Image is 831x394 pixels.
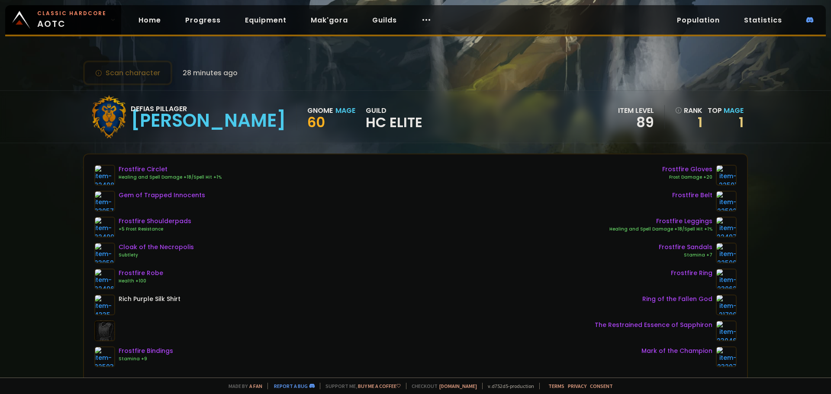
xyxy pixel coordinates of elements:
[238,11,293,29] a: Equipment
[716,320,737,341] img: item-23046
[568,383,586,389] a: Privacy
[595,320,712,330] div: The Restrained Essence of Sapphiron
[724,106,744,115] span: Mage
[119,165,222,174] div: Frostfire Circlet
[716,165,737,186] img: item-22501
[320,383,401,389] span: Support me,
[671,269,712,278] div: Frostfire Ring
[94,217,115,237] img: item-22499
[716,346,737,367] img: item-23207
[37,10,106,30] span: AOTC
[94,165,115,186] img: item-22498
[662,165,712,174] div: Frostfire Gloves
[119,295,180,304] div: Rich Purple Silk Shirt
[675,105,702,116] div: rank
[365,11,404,29] a: Guilds
[406,383,477,389] span: Checkout
[119,356,173,362] div: Stamina +9
[223,383,262,389] span: Made by
[94,269,115,289] img: item-22496
[708,105,744,116] div: Top
[716,243,737,263] img: item-22500
[94,243,115,263] img: item-23050
[94,191,115,211] img: item-23057
[716,295,737,315] img: item-21709
[94,346,115,367] img: item-22503
[119,226,191,233] div: +5 Frost Resistance
[366,105,422,129] div: guild
[670,11,727,29] a: Population
[37,10,106,17] small: Classic Hardcore
[642,295,712,304] div: Ring of the Fallen God
[609,217,712,226] div: Frostfire Leggings
[366,116,422,129] span: HC Elite
[618,105,654,116] div: item level
[119,217,191,226] div: Frostfire Shoulderpads
[83,61,172,85] button: Scan character
[178,11,228,29] a: Progress
[482,383,534,389] span: v. d752d5 - production
[335,105,355,116] div: Mage
[716,269,737,289] img: item-23062
[183,67,238,78] span: 28 minutes ago
[131,114,286,127] div: [PERSON_NAME]
[249,383,262,389] a: a fan
[307,112,325,132] span: 60
[119,252,194,259] div: Subtlety
[659,243,712,252] div: Frostfire Sandals
[609,226,712,233] div: Healing and Spell Damage +18/Spell Hit +1%
[716,217,737,237] img: item-22497
[119,191,205,200] div: Gem of Trapped Innocents
[641,346,712,356] div: Mark of the Champion
[590,383,613,389] a: Consent
[94,295,115,315] img: item-4335
[358,383,401,389] a: Buy me a coffee
[739,112,744,132] a: 1
[131,103,286,114] div: Defias Pillager
[119,269,163,278] div: Frostfire Robe
[548,383,564,389] a: Terms
[304,11,355,29] a: Mak'gora
[119,243,194,252] div: Cloak of the Necropolis
[274,383,308,389] a: Report a bug
[737,11,789,29] a: Statistics
[5,5,121,35] a: Classic HardcoreAOTC
[662,174,712,181] div: Frost Damage +20
[119,174,222,181] div: Healing and Spell Damage +18/Spell Hit +1%
[307,105,333,116] div: Gnome
[618,116,654,129] div: 89
[439,383,477,389] a: [DOMAIN_NAME]
[132,11,168,29] a: Home
[119,278,163,285] div: Health +100
[716,191,737,211] img: item-22502
[659,252,712,259] div: Stamina +7
[672,191,712,200] div: Frostfire Belt
[119,346,173,356] div: Frostfire Bindings
[675,116,702,129] a: 1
